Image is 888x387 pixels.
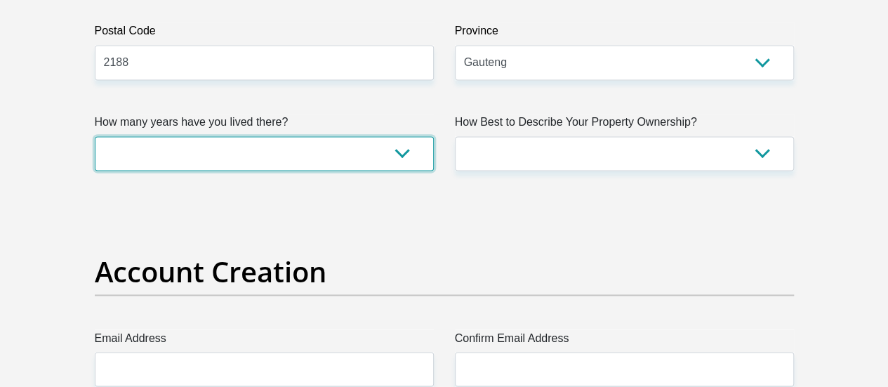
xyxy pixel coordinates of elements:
[455,329,794,352] label: Confirm Email Address
[455,22,794,45] label: Province
[95,45,434,79] input: Postal Code
[455,114,794,136] label: How Best to Describe Your Property Ownership?
[95,22,434,45] label: Postal Code
[455,352,794,386] input: Confirm Email Address
[455,136,794,171] select: Please select a value
[95,255,794,289] h2: Account Creation
[95,329,434,352] label: Email Address
[95,136,434,171] select: Please select a value
[455,45,794,79] select: Please Select a Province
[95,114,434,136] label: How many years have you lived there?
[95,352,434,386] input: Email Address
